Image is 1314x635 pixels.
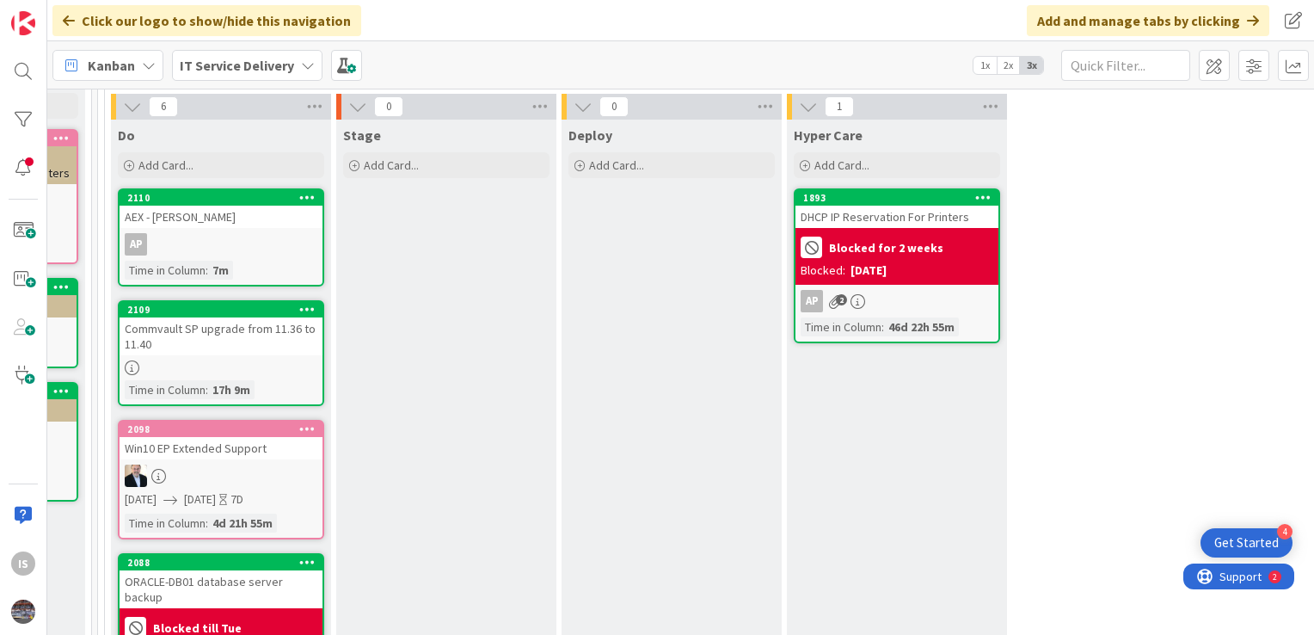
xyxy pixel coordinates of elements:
div: 2088ORACLE-DB01 database server backup [120,555,322,608]
span: Hyper Care [794,126,863,144]
div: 17h 9m [208,380,255,399]
span: 2 [836,294,847,305]
div: 7m [208,261,233,280]
span: : [881,317,884,336]
b: IT Service Delivery [180,57,294,74]
span: 3x [1020,57,1043,74]
span: Deploy [568,126,612,144]
div: Time in Column [125,261,206,280]
div: AEX - [PERSON_NAME] [120,206,322,228]
span: [DATE] [125,490,157,509]
div: Add and manage tabs by clicking [1027,5,1269,36]
span: Stage [343,126,381,144]
div: 4d 21h 55m [208,514,277,533]
div: 2110 [120,190,322,206]
span: 1x [973,57,997,74]
div: 2109Commvault SP upgrade from 11.36 to 11.40 [120,302,322,355]
input: Quick Filter... [1061,50,1190,81]
span: 6 [149,96,178,117]
div: 1893 [803,192,998,204]
div: Blocked: [801,262,845,280]
div: Get Started [1214,534,1279,552]
span: Do [118,126,135,144]
span: 0 [374,96,403,117]
div: 2098 [120,422,322,437]
div: DHCP IP Reservation For Printers [795,206,998,228]
div: Commvault SP upgrade from 11.36 to 11.40 [120,317,322,355]
span: Add Card... [364,157,419,173]
div: 2109 [120,302,322,317]
div: 2098Win10 EP Extended Support [120,422,322,459]
span: [DATE] [184,490,216,509]
div: Click our logo to show/hide this navigation [52,5,361,36]
b: Blocked for 2 weeks [829,242,943,254]
div: [DATE] [850,262,887,280]
img: Visit kanbanzone.com [11,11,35,35]
div: ORACLE-DB01 database server backup [120,570,322,608]
span: : [206,380,208,399]
img: avatar [11,600,35,624]
div: 2110AEX - [PERSON_NAME] [120,190,322,228]
img: HO [125,465,147,487]
div: 2110 [127,192,322,204]
div: 46d 22h 55m [884,317,959,336]
div: 4 [1277,524,1293,539]
div: AP [801,290,823,312]
span: Add Card... [589,157,644,173]
span: Add Card... [138,157,193,173]
div: 1893DHCP IP Reservation For Printers [795,190,998,228]
div: 2109 [127,304,322,316]
div: Is [11,552,35,576]
div: 2088 [120,555,322,570]
div: Win10 EP Extended Support [120,437,322,459]
div: Open Get Started checklist, remaining modules: 4 [1200,528,1293,558]
span: Support [36,3,78,23]
span: : [206,514,208,533]
div: AP [120,233,322,256]
div: 2 [89,7,94,21]
div: AP [125,233,147,256]
div: 7D [230,490,243,509]
span: Kanban [88,55,135,76]
span: Add Card... [814,157,869,173]
div: 2098 [127,423,322,435]
div: Time in Column [125,514,206,533]
span: 0 [599,96,629,117]
div: Time in Column [125,380,206,399]
span: : [206,261,208,280]
div: Time in Column [801,317,881,336]
div: AP [795,290,998,312]
div: 2088 [127,557,322,569]
b: Blocked till Tue [153,622,242,634]
span: 1 [825,96,854,117]
div: 1893 [795,190,998,206]
div: HO [120,465,322,487]
span: 2x [997,57,1020,74]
